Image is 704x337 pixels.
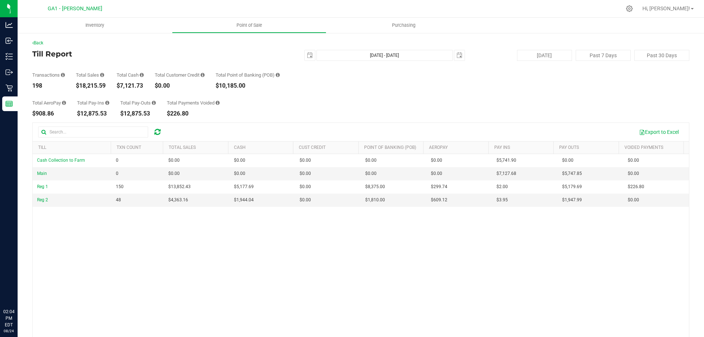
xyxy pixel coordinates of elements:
i: Sum of all cash pay-ins added to tills within the date range. [105,100,109,105]
span: $5,179.69 [562,183,582,190]
i: Sum of all successful AeroPay payment transaction amounts for all purchases in the date range. Ex... [62,100,66,105]
span: Point of Sale [227,22,272,29]
button: Export to Excel [634,126,683,138]
inline-svg: Inventory [5,53,13,60]
inline-svg: Inbound [5,37,13,44]
span: $299.74 [431,183,447,190]
span: $226.80 [628,183,644,190]
span: $0.00 [168,157,180,164]
span: $0.00 [300,170,311,177]
div: Total Pay-Ins [77,100,109,105]
div: Total Customer Credit [155,73,205,77]
i: Sum of all successful, non-voided payment transaction amounts using account credit as the payment... [201,73,205,77]
span: GA1 - [PERSON_NAME] [48,6,102,12]
div: Total Sales [76,73,106,77]
div: Transactions [32,73,65,77]
span: $0.00 [168,170,180,177]
button: Past 7 Days [576,50,631,61]
span: $8,375.00 [365,183,385,190]
span: $0.00 [234,157,245,164]
div: Total AeroPay [32,100,66,105]
span: select [305,50,315,61]
a: Voided Payments [624,145,663,150]
span: $0.00 [431,170,442,177]
span: $1,944.04 [234,197,254,204]
span: 0 [116,170,118,177]
a: Cash [234,145,246,150]
div: Manage settings [625,5,634,12]
button: [DATE] [517,50,572,61]
div: 198 [32,83,65,89]
div: Total Pay-Outs [120,100,156,105]
span: $0.00 [431,157,442,164]
span: $0.00 [628,197,639,204]
a: Till [38,145,46,150]
span: $0.00 [628,157,639,164]
a: TXN Count [117,145,141,150]
div: $10,185.00 [216,83,280,89]
span: $0.00 [300,157,311,164]
inline-svg: Analytics [5,21,13,29]
div: $226.80 [167,111,220,117]
span: $0.00 [365,170,377,177]
span: Hi, [PERSON_NAME]! [642,6,690,11]
span: $3.95 [496,197,508,204]
i: Count of all successful payment transactions, possibly including voids, refunds, and cash-back fr... [61,73,65,77]
span: $7,127.68 [496,170,516,177]
span: $0.00 [234,170,245,177]
div: Total Payments Voided [167,100,220,105]
i: Sum of all voided payment transaction amounts (excluding tips and transaction fees) within the da... [216,100,220,105]
span: $4,363.16 [168,197,188,204]
button: Past 30 Days [634,50,689,61]
span: $1,810.00 [365,197,385,204]
span: $0.00 [562,157,573,164]
input: Search... [38,127,148,138]
div: Total Cash [117,73,144,77]
div: $7,121.73 [117,83,144,89]
a: Total Sales [169,145,196,150]
span: $1,947.99 [562,197,582,204]
i: Sum of all cash pay-outs removed from tills within the date range. [152,100,156,105]
span: 48 [116,197,121,204]
a: Point of Sale [172,18,326,33]
a: Pay Outs [559,145,579,150]
span: $2.00 [496,183,508,190]
div: Total Point of Banking (POB) [216,73,280,77]
span: Main [37,171,47,176]
div: $12,875.53 [120,111,156,117]
p: 02:04 PM EDT [3,308,14,328]
iframe: Resource center unread badge [22,277,30,286]
span: $13,852.43 [168,183,191,190]
span: select [454,50,465,61]
span: Reg 1 [37,184,48,189]
span: $0.00 [628,170,639,177]
div: $0.00 [155,83,205,89]
a: Pay Ins [494,145,510,150]
inline-svg: Retail [5,84,13,92]
iframe: Resource center [7,278,29,300]
span: $0.00 [300,183,311,190]
div: $18,215.59 [76,83,106,89]
span: Reg 2 [37,197,48,202]
span: 150 [116,183,124,190]
i: Sum of all successful, non-voided cash payment transaction amounts (excluding tips and transactio... [140,73,144,77]
i: Sum of the successful, non-voided point-of-banking payment transaction amounts, both via payment ... [276,73,280,77]
span: $5,747.85 [562,170,582,177]
a: Cust Credit [299,145,326,150]
span: Inventory [76,22,114,29]
a: Purchasing [326,18,481,33]
inline-svg: Reports [5,100,13,107]
a: Inventory [18,18,172,33]
div: $12,875.53 [77,111,109,117]
span: Cash Collection to Farm [37,158,85,163]
a: Back [32,40,43,45]
span: Purchasing [382,22,425,29]
span: $0.00 [300,197,311,204]
span: $5,177.69 [234,183,254,190]
inline-svg: Outbound [5,69,13,76]
span: $0.00 [365,157,377,164]
span: 0 [116,157,118,164]
span: $5,741.90 [496,157,516,164]
h4: Till Report [32,50,251,58]
span: $609.12 [431,197,447,204]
